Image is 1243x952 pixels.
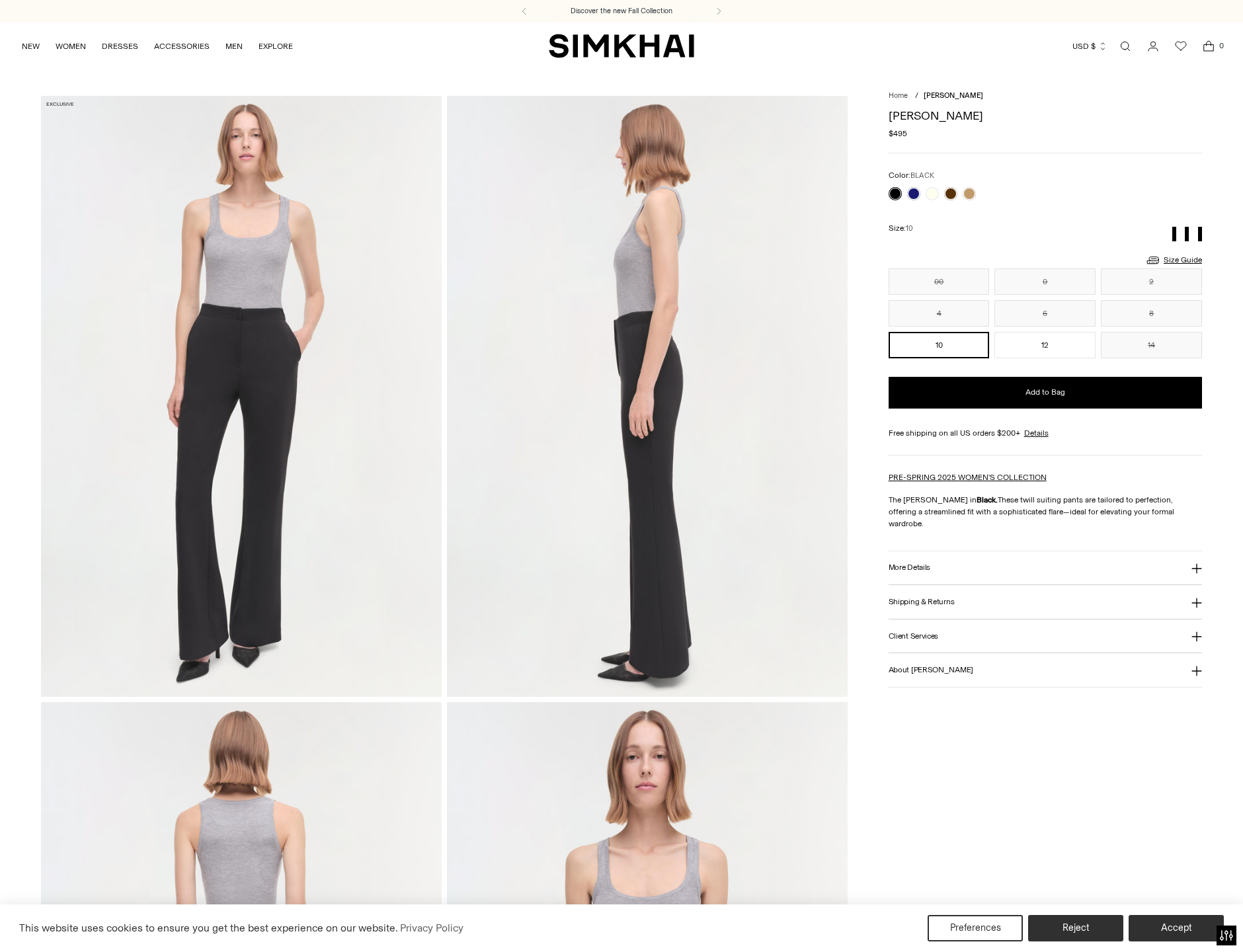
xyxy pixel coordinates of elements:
a: Open search modal [1112,33,1139,59]
a: Open cart modal [1195,33,1222,59]
a: Home [889,91,908,100]
button: About [PERSON_NAME] [889,653,1202,687]
h3: Client Services [889,632,939,641]
a: EXPLORE [259,32,293,61]
button: Client Services [889,619,1202,653]
label: Size: [889,222,913,235]
nav: breadcrumbs [889,91,1202,102]
img: Kenna Trouser [447,96,848,697]
strong: Black. [977,495,998,504]
a: Wishlist [1168,33,1194,59]
span: Add to Bag [1025,387,1065,398]
a: ACCESSORIES [154,32,210,61]
span: [PERSON_NAME] [924,91,983,100]
a: NEW [22,32,40,61]
button: More Details [889,551,1202,585]
a: SIMKHAI [549,33,694,59]
button: 4 [889,300,990,327]
a: Go to the account page [1140,33,1166,59]
span: This website uses cookies to ensure you get the best experience on our website. [19,922,398,934]
h3: More Details [889,563,930,572]
button: Accept [1129,915,1224,941]
span: 10 [906,224,913,233]
button: 10 [889,332,990,358]
button: 12 [994,332,1096,358]
button: USD $ [1072,32,1107,61]
button: Preferences [928,915,1023,941]
a: Privacy Policy (opens in a new tab) [398,918,465,938]
h1: [PERSON_NAME] [889,110,1202,122]
a: Details [1024,427,1049,439]
button: Reject [1028,915,1123,941]
p: The [PERSON_NAME] in These twill suiting pants are tailored to perfection, offering a streamlined... [889,494,1202,530]
a: Discover the new Fall Collection [571,6,672,17]
h3: Shipping & Returns [889,598,955,606]
button: 0 [994,268,1096,295]
span: BLACK [910,171,934,180]
button: 6 [994,300,1096,327]
a: WOMEN [56,32,86,61]
button: 2 [1101,268,1202,295]
img: Kenna Trouser [41,96,442,697]
h3: About [PERSON_NAME] [889,666,973,674]
button: 8 [1101,300,1202,327]
span: 0 [1215,40,1227,52]
a: PRE-SPRING 2025 WOMEN'S COLLECTION [889,473,1047,482]
label: Color: [889,169,934,182]
button: 00 [889,268,990,295]
a: Size Guide [1145,252,1202,268]
a: MEN [225,32,243,61]
div: Free shipping on all US orders $200+ [889,427,1202,439]
button: 14 [1101,332,1202,358]
button: Shipping & Returns [889,585,1202,619]
a: DRESSES [102,32,138,61]
div: / [915,91,918,102]
span: $495 [889,128,907,139]
button: Add to Bag [889,377,1202,409]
